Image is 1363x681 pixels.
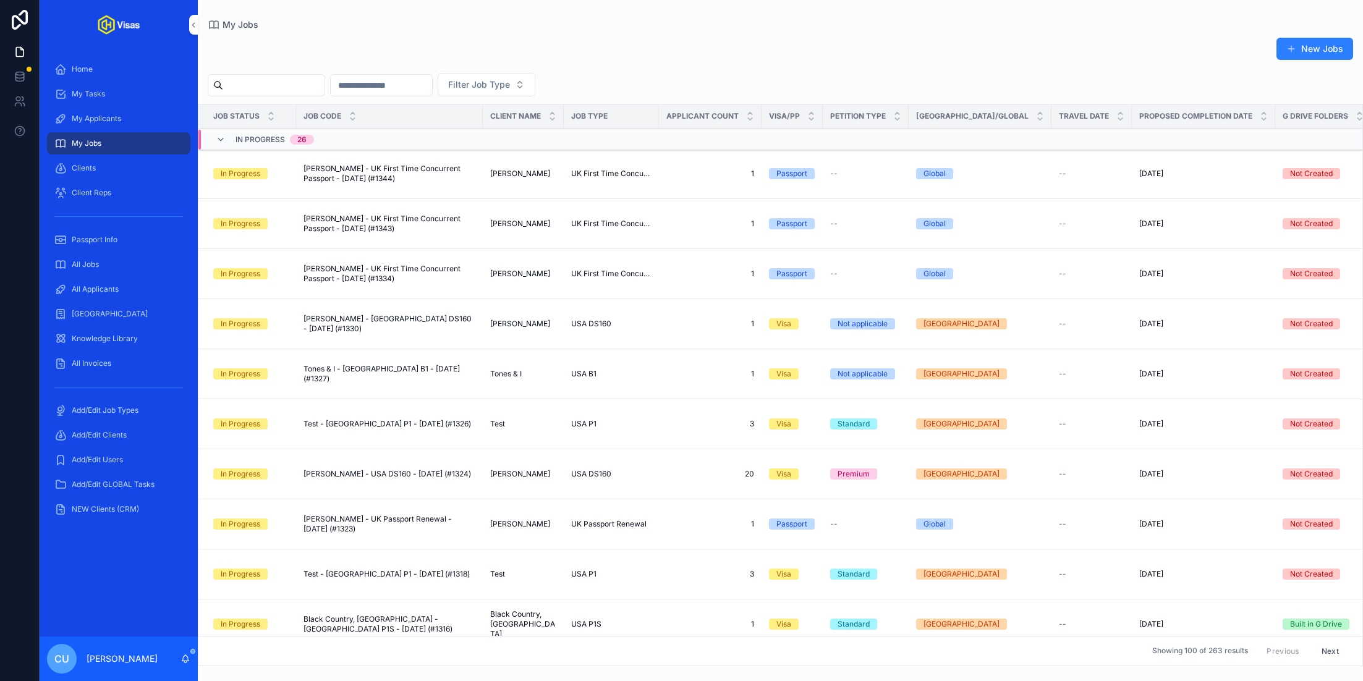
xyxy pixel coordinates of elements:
div: Not Created [1290,218,1333,229]
a: -- [830,269,901,279]
a: USA DS160 [571,469,652,479]
a: 1 [666,519,754,529]
a: In Progress [213,569,289,580]
span: -- [1059,319,1066,329]
a: 1 [666,269,754,279]
a: All Invoices [47,352,190,374]
div: Standard [838,569,870,580]
span: Showing 100 of 263 results [1152,646,1248,656]
a: -- [1059,169,1124,179]
a: Test - [GEOGRAPHIC_DATA] P1 - [DATE] (#1318) [304,569,475,579]
span: [DATE] [1139,419,1163,429]
a: Passport [769,518,815,530]
a: [DATE] [1139,569,1268,579]
div: Visa [776,468,791,480]
div: Global [924,518,946,530]
a: Clients [47,157,190,179]
span: My Jobs [72,138,101,148]
div: In Progress [221,218,260,229]
span: Proposed Completion Date [1139,111,1252,121]
a: [DATE] [1139,219,1268,229]
div: [GEOGRAPHIC_DATA] [924,619,1000,630]
span: In Progress [236,135,285,145]
a: [PERSON_NAME] [490,319,556,329]
span: Test [490,419,505,429]
span: [GEOGRAPHIC_DATA] [72,309,148,319]
a: In Progress [213,418,289,429]
div: In Progress [221,619,260,630]
span: [PERSON_NAME] [490,319,550,329]
a: Knowledge Library [47,328,190,350]
div: Not Created [1290,368,1333,379]
span: Add/Edit Clients [72,430,127,440]
a: [PERSON_NAME] [490,269,556,279]
a: -- [1059,219,1124,229]
a: -- [1059,519,1124,529]
span: -- [1059,619,1066,629]
a: USA B1 [571,369,652,379]
a: [GEOGRAPHIC_DATA] [916,468,1044,480]
div: Global [924,168,946,179]
a: 1 [666,369,754,379]
a: [DATE] [1139,619,1268,629]
span: NEW Clients (CRM) [72,504,139,514]
span: Clients [72,163,96,173]
div: Not Created [1290,268,1333,279]
div: Standard [838,418,870,429]
a: Visa [769,569,815,580]
span: USA DS160 [571,319,611,329]
span: -- [830,219,838,229]
a: -- [1059,419,1124,429]
span: 1 [666,169,754,179]
span: [DATE] [1139,219,1163,229]
a: Passport Info [47,229,190,251]
span: Visa/PP [769,111,800,121]
span: [DATE] [1139,369,1163,379]
a: My Applicants [47,108,190,130]
div: Passport [776,168,807,179]
span: -- [830,269,838,279]
span: Filter Job Type [448,78,510,91]
a: USA P1 [571,419,652,429]
span: Black Country, [GEOGRAPHIC_DATA] [490,609,556,639]
span: [PERSON_NAME] - [GEOGRAPHIC_DATA] DS160 - [DATE] (#1330) [304,314,475,334]
span: [DATE] [1139,569,1163,579]
div: [GEOGRAPHIC_DATA] [924,418,1000,429]
a: [GEOGRAPHIC_DATA] [916,318,1044,329]
a: 1 [666,219,754,229]
span: -- [1059,219,1066,229]
a: Standard [830,619,901,630]
span: Home [72,64,93,74]
div: Global [924,218,946,229]
span: [GEOGRAPHIC_DATA]/Global [916,111,1029,121]
a: [GEOGRAPHIC_DATA] [916,368,1044,379]
a: Add/Edit Clients [47,424,190,446]
a: 1 [666,619,754,629]
a: Home [47,58,190,80]
a: Add/Edit Users [47,449,190,471]
span: -- [1059,469,1066,479]
a: USA P1S [571,619,652,629]
a: [GEOGRAPHIC_DATA] [47,303,190,325]
div: 26 [297,135,307,145]
span: -- [1059,369,1066,379]
span: [PERSON_NAME] [490,169,550,179]
a: 3 [666,419,754,429]
div: Not Created [1290,468,1333,480]
a: -- [830,219,901,229]
span: Job Status [213,111,260,121]
span: [PERSON_NAME] - UK First Time Concurrent Passport - [DATE] (#1334) [304,264,475,284]
a: In Progress [213,619,289,630]
a: USA DS160 [571,319,652,329]
a: Global [916,518,1044,530]
a: Global [916,168,1044,179]
a: Standard [830,418,901,429]
a: 1 [666,319,754,329]
img: App logo [98,15,140,35]
span: [PERSON_NAME] - USA DS160 - [DATE] (#1324) [304,469,471,479]
span: Black Country, [GEOGRAPHIC_DATA] - [GEOGRAPHIC_DATA] P1S - [DATE] (#1316) [304,614,475,634]
a: My Jobs [47,132,190,154]
div: scrollable content [40,49,198,536]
